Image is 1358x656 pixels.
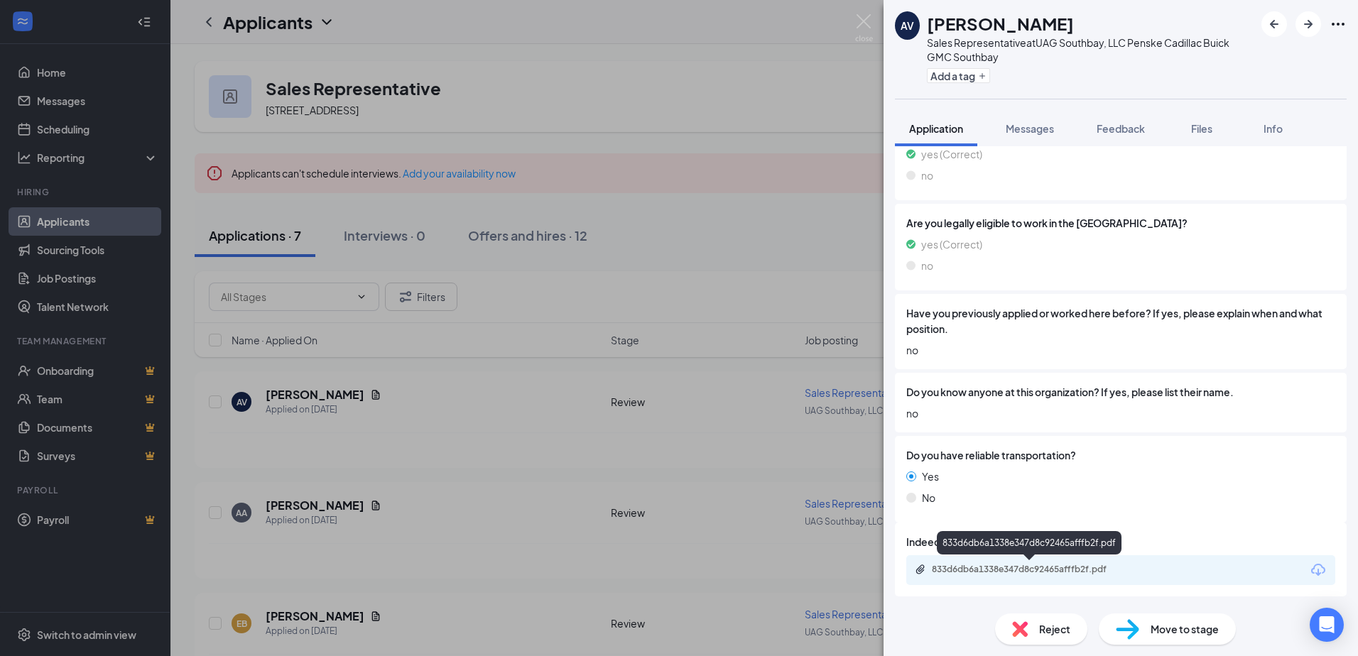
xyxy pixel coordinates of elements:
span: Feedback [1097,122,1145,135]
span: Do you have reliable transportation? [906,447,1076,463]
span: Reject [1039,621,1070,637]
span: Do you know anyone at this organization? If yes, please list their name. [906,384,1234,400]
a: Paperclip833d6db6a1338e347d8c92465afffb2f.pdf [915,564,1145,577]
span: Indeed Resume [906,534,981,550]
div: 833d6db6a1338e347d8c92465afffb2f.pdf [932,564,1131,575]
svg: ArrowRight [1300,16,1317,33]
span: no [906,405,1335,421]
svg: Ellipses [1330,16,1347,33]
button: ArrowLeftNew [1261,11,1287,37]
button: ArrowRight [1295,11,1321,37]
span: No [922,490,935,505]
span: Are you legally eligible to work in the [GEOGRAPHIC_DATA]? [906,215,1335,231]
span: yes (Correct) [921,146,982,162]
span: Application [909,122,963,135]
span: no [921,168,933,183]
div: Open Intercom Messenger [1310,608,1344,642]
span: Files [1191,122,1212,135]
span: Info [1264,122,1283,135]
div: AV [901,18,914,33]
span: yes (Correct) [921,236,982,252]
span: Messages [1006,122,1054,135]
svg: Plus [978,72,987,80]
svg: Paperclip [915,564,926,575]
span: Yes [922,469,939,484]
span: Have you previously applied or worked here before? If yes, please explain when and what position. [906,305,1335,337]
span: no [921,258,933,273]
button: PlusAdd a tag [927,68,990,83]
svg: ArrowLeftNew [1266,16,1283,33]
svg: Download [1310,562,1327,579]
h1: [PERSON_NAME] [927,11,1074,35]
div: 833d6db6a1338e347d8c92465afffb2f.pdf [937,531,1121,554]
span: no [906,342,1335,358]
span: Move to stage [1151,621,1219,637]
div: Sales Representative at UAG Southbay, LLC Penske Cadillac Buick GMC Southbay [927,35,1254,64]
